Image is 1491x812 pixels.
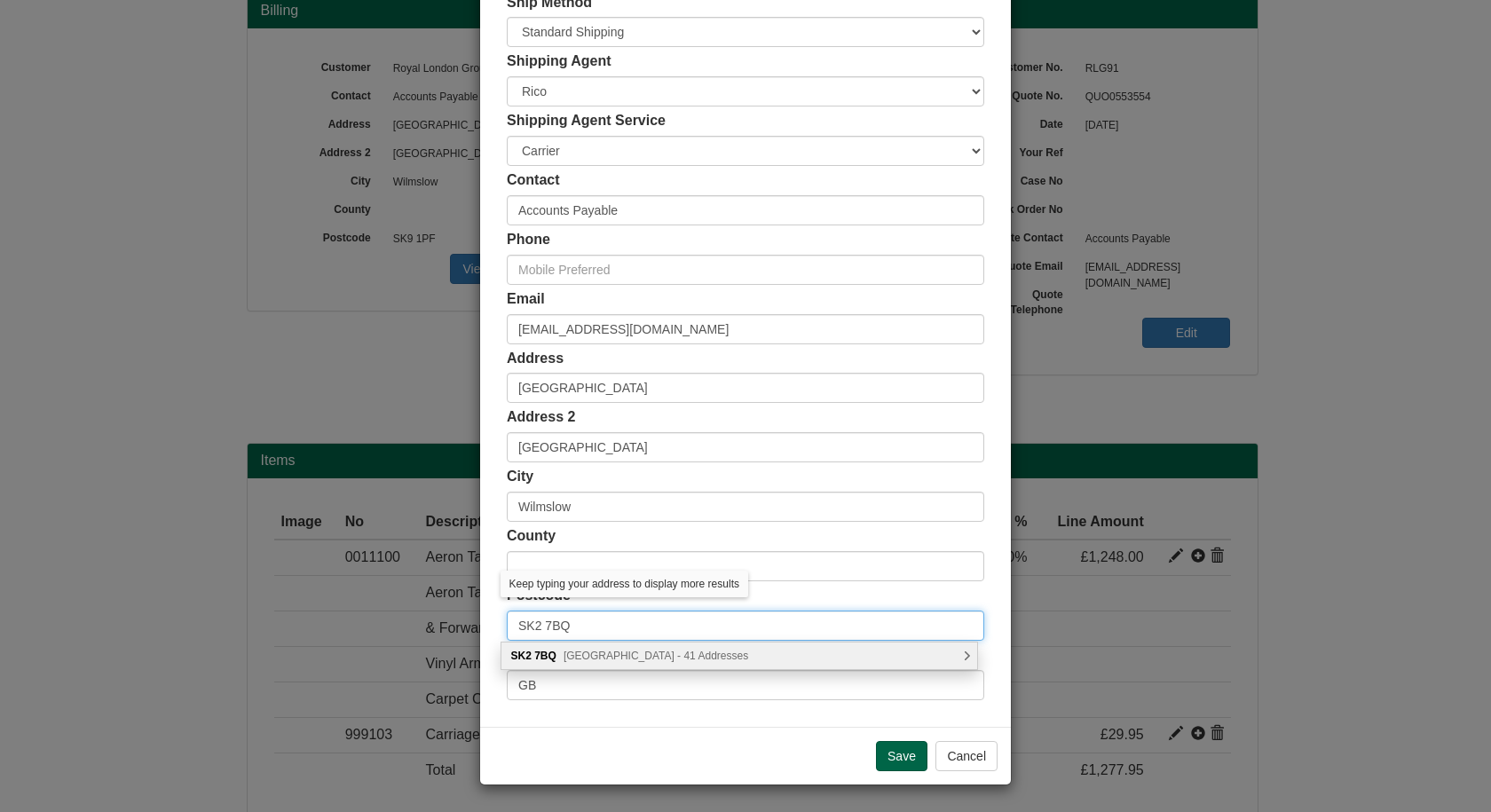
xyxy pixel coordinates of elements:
[507,349,564,369] label: Address
[507,526,556,547] label: County
[876,741,927,771] input: Save
[507,230,550,250] label: Phone
[507,51,611,72] label: Shipping Agent
[507,467,533,487] label: City
[511,650,532,662] b: SK2
[501,571,748,597] div: Keep typing your address to display more results
[507,170,560,191] label: Contact
[564,650,748,662] span: [GEOGRAPHIC_DATA] - 41 Addresses
[507,111,666,131] label: Shipping Agent Service
[501,643,977,669] div: SK2 7BQ
[507,289,545,310] label: Email
[507,407,575,428] label: Address 2
[935,741,998,771] button: Cancel
[507,255,984,285] input: Mobile Preferred
[534,650,556,662] b: 7BQ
